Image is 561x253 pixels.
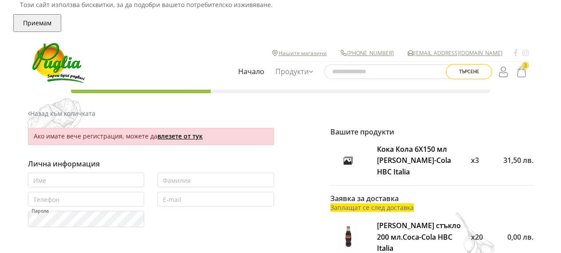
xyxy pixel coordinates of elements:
a: влезете от тук [157,132,203,140]
a: 3 [514,63,529,80]
label: Телефон [33,197,60,203]
label: Име [33,178,47,184]
a: Нашите магазини [279,49,327,57]
label: Парола [31,209,49,213]
span: x3 [471,155,479,165]
a: Продукти [273,62,315,82]
a: Login [497,63,512,80]
span: 0,00 лв. [507,232,534,242]
button: Приемам [13,14,61,32]
button: Търсене [446,64,492,79]
a: Кока Кола 6Х150 мл [PERSON_NAME]-Cola HBC Italia [377,144,451,177]
h6: Лична информация [28,160,274,168]
span: Заплащат се след доставка [330,203,414,212]
a: [PHONE_NUMBER] [347,49,394,57]
span: 3 [522,62,529,69]
label: Фамилия [162,178,191,184]
span: x20 [471,232,483,242]
div: Ако имате вече регистрация, можете да [28,128,274,145]
img: demo [27,98,82,142]
a: Начало [236,62,267,82]
span: 31,50 лв. [503,155,534,165]
input: Търсене в сайта [324,64,457,79]
a: [PERSON_NAME] стъкло 200 мл.Coca-Cola HBC Italia [377,221,461,253]
a: Facebook [514,49,518,57]
h6: Заявка за доставка [330,194,534,203]
img: koka-kola-staklo-200-mlcoca-cola-hbc-italia-thumb.jpg [334,223,362,252]
a: Instagram [522,49,529,57]
a: Назад към количката [28,109,95,119]
label: E-mail [162,197,182,203]
h6: Вашите продукти [330,128,534,136]
img: default.svg [334,146,362,175]
a: [EMAIL_ADDRESS][DOMAIN_NAME] [414,49,502,57]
